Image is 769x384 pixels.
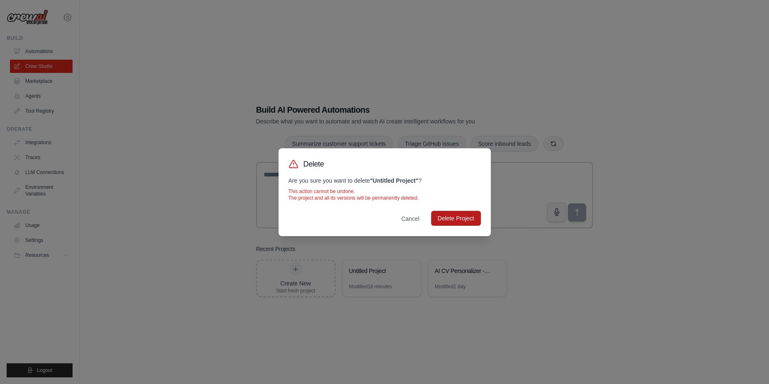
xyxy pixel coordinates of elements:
div: Widget de chat [728,344,769,384]
p: This action cannot be undone. [289,188,481,195]
iframe: Chat Widget [728,344,769,384]
p: Are you sure you want to delete ? [289,176,481,185]
strong: " Untitled Project " [370,177,418,184]
button: Delete Project [431,211,481,226]
button: Cancel [395,211,426,226]
h3: Delete [303,158,324,170]
p: The project and all its versions will be permanently deleted. [289,195,481,201]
